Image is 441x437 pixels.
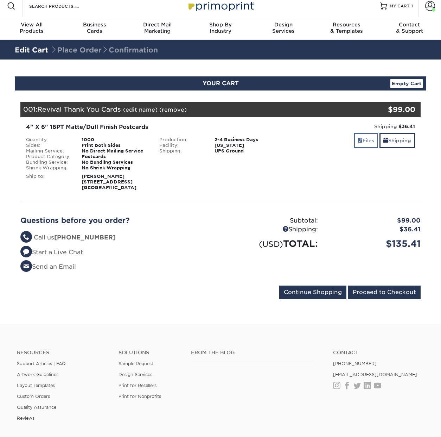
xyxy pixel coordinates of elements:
[63,21,126,28] span: Business
[390,3,410,9] span: MY CART
[323,216,426,225] div: $99.00
[63,17,126,40] a: BusinessCards
[17,350,108,356] h4: Resources
[37,105,121,113] span: Revival Thank You Cards
[76,165,154,171] div: No Shrink Wrapping
[191,350,314,356] h4: From the Blog
[383,138,388,143] span: shipping
[252,21,315,34] div: Services
[28,2,97,10] input: SEARCH PRODUCTS.....
[378,21,441,34] div: & Support
[119,372,152,377] a: Design Services
[21,165,76,171] div: Shrink Wrapping:
[378,17,441,40] a: Contact& Support
[252,21,315,28] span: Design
[119,361,153,366] a: Sample Request
[17,383,55,388] a: Layout Templates
[189,21,252,28] span: Shop By
[21,160,76,165] div: Bundling Service:
[17,405,56,410] a: Quality Assurance
[17,394,50,399] a: Custom Orders
[323,237,426,250] div: $135.41
[411,4,413,8] span: 1
[315,17,378,40] a: Resources& Templates
[21,137,76,143] div: Quantity:
[323,225,426,234] div: $36.41
[21,143,76,148] div: Sides:
[279,286,346,299] input: Continue Shopping
[354,133,378,148] a: Files
[15,46,48,54] a: Edit Cart
[126,21,189,28] span: Direct Mail
[20,216,215,225] h2: Questions before you order?
[54,234,116,241] strong: [PHONE_NUMBER]
[315,21,378,28] span: Resources
[315,21,378,34] div: & Templates
[20,249,83,256] a: Start a Live Chat
[82,174,136,190] strong: [PERSON_NAME] [STREET_ADDRESS] [GEOGRAPHIC_DATA]
[220,225,323,234] div: Shipping:
[17,361,66,366] a: Support Articles | FAQ
[50,46,158,54] span: Place Order Confirmation
[209,143,287,148] div: [US_STATE]
[390,79,423,88] a: Empty Cart
[220,216,323,225] div: Subtotal:
[76,160,154,165] div: No Bundling Services
[21,174,76,191] div: Ship to:
[21,148,76,154] div: Mailing Service:
[26,123,282,131] div: 4" X 6" 16PT Matte/Dull Finish Postcards
[126,17,189,40] a: Direct MailMarketing
[154,148,210,154] div: Shipping:
[159,106,187,113] a: (remove)
[76,148,154,154] div: No Direct Mailing Service
[220,237,323,250] div: TOTAL:
[154,143,210,148] div: Facility:
[119,383,156,388] a: Print for Resellers
[20,263,76,270] a: Send an Email
[17,372,58,377] a: Artwork Guidelines
[189,17,252,40] a: Shop ByIndustry
[398,124,415,129] strong: $36.41
[154,137,210,143] div: Production:
[333,372,417,377] a: [EMAIL_ADDRESS][DOMAIN_NAME]
[252,17,315,40] a: DesignServices
[259,239,283,249] small: (USD)
[379,133,415,148] a: Shipping
[209,148,287,154] div: UPS Ground
[378,21,441,28] span: Contact
[354,104,415,115] div: $99.00
[189,21,252,34] div: Industry
[76,137,154,143] div: 1000
[333,350,424,356] a: Contact
[203,80,239,87] span: YOUR CART
[119,394,161,399] a: Print for Nonprofits
[76,154,154,160] div: Postcards
[21,154,76,160] div: Product Category:
[292,123,415,130] div: Shipping:
[63,21,126,34] div: Cards
[209,137,287,143] div: 2-4 Business Days
[119,350,180,356] h4: Solutions
[348,286,421,299] input: Proceed to Checkout
[123,106,158,113] a: (edit name)
[358,138,363,143] span: files
[20,102,354,117] div: 001:
[20,233,215,242] li: Call us
[76,143,154,148] div: Print Both Sides
[333,361,377,366] a: [PHONE_NUMBER]
[126,21,189,34] div: Marketing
